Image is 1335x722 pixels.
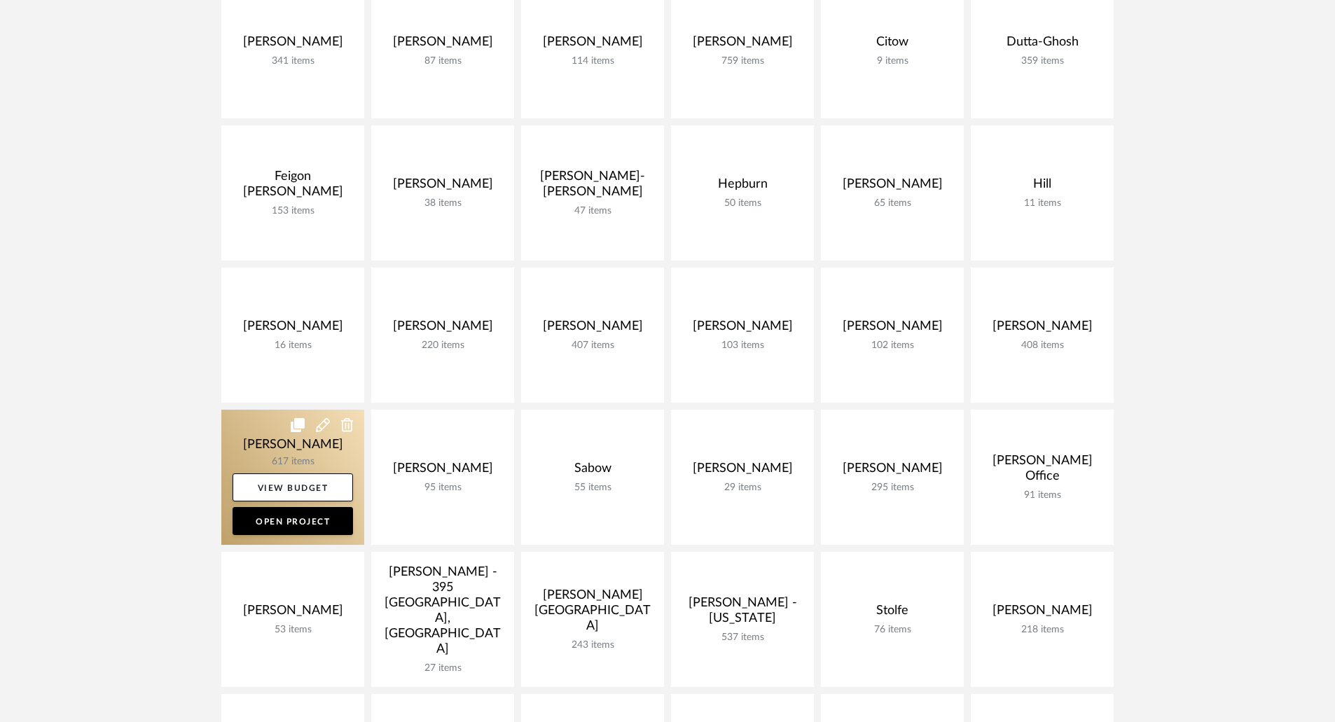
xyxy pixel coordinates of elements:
[682,461,803,482] div: [PERSON_NAME]
[382,176,503,197] div: [PERSON_NAME]
[532,482,653,494] div: 55 items
[982,55,1102,67] div: 359 items
[532,461,653,482] div: Sabow
[682,319,803,340] div: [PERSON_NAME]
[982,197,1102,209] div: 11 items
[532,169,653,205] div: [PERSON_NAME]-[PERSON_NAME]
[382,197,503,209] div: 38 items
[682,176,803,197] div: Hepburn
[532,588,653,639] div: [PERSON_NAME][GEOGRAPHIC_DATA]
[233,340,353,352] div: 16 items
[233,473,353,501] a: View Budget
[382,34,503,55] div: [PERSON_NAME]
[832,482,953,494] div: 295 items
[382,564,503,662] div: [PERSON_NAME] - 395 [GEOGRAPHIC_DATA], [GEOGRAPHIC_DATA]
[832,340,953,352] div: 102 items
[233,624,353,636] div: 53 items
[832,55,953,67] div: 9 items
[682,595,803,632] div: [PERSON_NAME] - [US_STATE]
[382,662,503,674] div: 27 items
[532,639,653,651] div: 243 items
[532,319,653,340] div: [PERSON_NAME]
[532,340,653,352] div: 407 items
[532,205,653,217] div: 47 items
[982,603,1102,624] div: [PERSON_NAME]
[532,34,653,55] div: [PERSON_NAME]
[233,55,353,67] div: 341 items
[382,55,503,67] div: 87 items
[233,169,353,205] div: Feigon [PERSON_NAME]
[982,453,1102,490] div: [PERSON_NAME] Office
[532,55,653,67] div: 114 items
[982,34,1102,55] div: Dutta-Ghosh
[682,197,803,209] div: 50 items
[982,319,1102,340] div: [PERSON_NAME]
[233,34,353,55] div: [PERSON_NAME]
[233,205,353,217] div: 153 items
[832,319,953,340] div: [PERSON_NAME]
[982,490,1102,501] div: 91 items
[233,603,353,624] div: [PERSON_NAME]
[682,632,803,644] div: 537 items
[832,624,953,636] div: 76 items
[233,507,353,535] a: Open Project
[682,34,803,55] div: [PERSON_NAME]
[832,197,953,209] div: 65 items
[982,340,1102,352] div: 408 items
[233,319,353,340] div: [PERSON_NAME]
[832,176,953,197] div: [PERSON_NAME]
[982,624,1102,636] div: 218 items
[682,340,803,352] div: 103 items
[382,340,503,352] div: 220 items
[682,482,803,494] div: 29 items
[382,461,503,482] div: [PERSON_NAME]
[982,176,1102,197] div: Hill
[832,603,953,624] div: Stolfe
[382,319,503,340] div: [PERSON_NAME]
[832,34,953,55] div: Citow
[382,482,503,494] div: 95 items
[832,461,953,482] div: [PERSON_NAME]
[682,55,803,67] div: 759 items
